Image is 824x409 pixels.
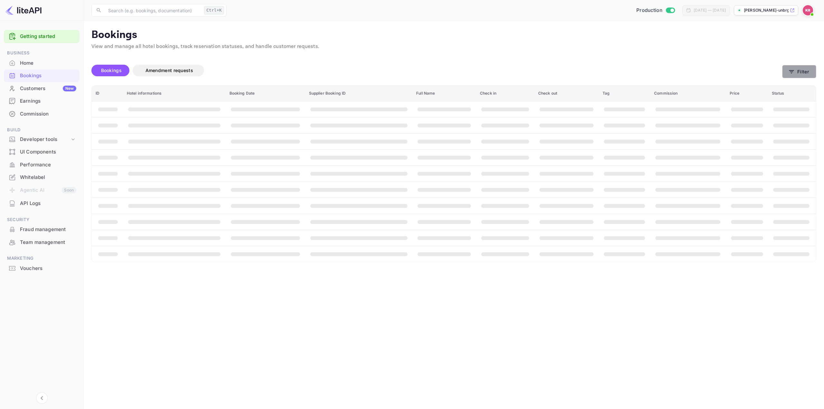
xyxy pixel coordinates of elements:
[20,226,76,233] div: Fraud management
[20,200,76,207] div: API Logs
[4,216,80,223] span: Security
[534,86,599,101] th: Check out
[4,30,80,43] div: Getting started
[636,7,662,14] span: Production
[599,86,650,101] th: Tag
[4,57,80,69] a: Home
[63,86,76,91] div: New
[4,57,80,70] div: Home
[4,95,80,107] a: Earnings
[768,86,816,101] th: Status
[20,60,76,67] div: Home
[104,4,201,17] input: Search (e.g. bookings, documentation)
[20,33,76,40] a: Getting started
[4,134,80,145] div: Developer tools
[5,5,42,15] img: LiteAPI logo
[4,171,80,183] a: Whitelabel
[145,68,193,73] span: Amendment requests
[20,174,76,181] div: Whitelabel
[92,86,123,101] th: ID
[20,239,76,246] div: Team management
[4,82,80,95] div: CustomersNew
[92,86,816,262] table: booking table
[4,95,80,107] div: Earnings
[91,65,782,76] div: account-settings tabs
[4,70,80,82] div: Bookings
[4,223,80,236] div: Fraud management
[91,29,816,42] p: Bookings
[4,262,80,275] div: Vouchers
[36,392,48,404] button: Collapse navigation
[20,110,76,118] div: Commission
[803,5,813,15] img: Kobus Roux
[4,236,80,248] a: Team management
[4,70,80,81] a: Bookings
[726,86,768,101] th: Price
[20,136,70,143] div: Developer tools
[4,108,80,120] a: Commission
[634,7,677,14] div: Switch to Sandbox mode
[91,43,816,51] p: View and manage all hotel bookings, track reservation statuses, and handle customer requests.
[476,86,534,101] th: Check in
[4,223,80,235] a: Fraud management
[20,72,76,79] div: Bookings
[694,7,726,13] div: [DATE] — [DATE]
[305,86,413,101] th: Supplier Booking ID
[412,86,476,101] th: Full Name
[4,262,80,274] a: Vouchers
[20,98,76,105] div: Earnings
[4,197,80,210] div: API Logs
[20,265,76,272] div: Vouchers
[226,86,305,101] th: Booking Date
[4,159,80,171] a: Performance
[782,65,816,78] button: Filter
[204,6,224,14] div: Ctrl+K
[123,86,226,101] th: Hotel informations
[744,7,789,13] p: [PERSON_NAME]-unbrg.[PERSON_NAME]...
[20,85,76,92] div: Customers
[4,126,80,134] span: Build
[101,68,122,73] span: Bookings
[4,171,80,184] div: Whitelabel
[4,236,80,249] div: Team management
[4,146,80,158] a: UI Components
[4,197,80,209] a: API Logs
[4,82,80,94] a: CustomersNew
[20,161,76,169] div: Performance
[4,50,80,57] span: Business
[4,255,80,262] span: Marketing
[650,86,726,101] th: Commission
[20,148,76,156] div: UI Components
